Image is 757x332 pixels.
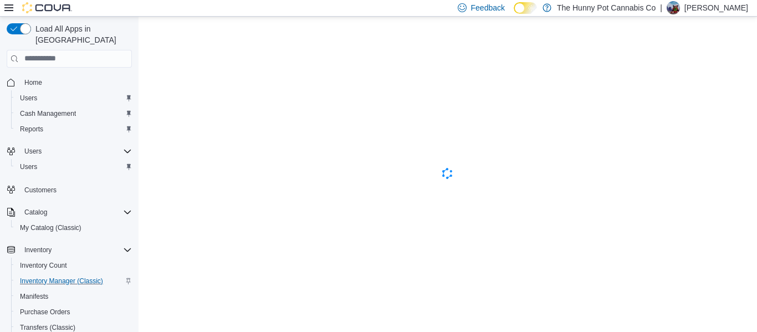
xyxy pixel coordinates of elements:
[684,1,748,14] p: [PERSON_NAME]
[20,183,61,197] a: Customers
[11,159,136,175] button: Users
[11,289,136,304] button: Manifests
[20,75,132,89] span: Home
[16,91,132,105] span: Users
[16,91,42,105] a: Users
[20,292,48,301] span: Manifests
[20,145,46,158] button: Users
[2,74,136,90] button: Home
[20,277,103,285] span: Inventory Manager (Classic)
[20,162,37,171] span: Users
[24,186,57,195] span: Customers
[22,2,72,13] img: Cova
[2,181,136,197] button: Customers
[2,144,136,159] button: Users
[667,1,680,14] div: Kyle Billie
[11,258,136,273] button: Inventory Count
[11,273,136,289] button: Inventory Manager (Classic)
[31,23,132,45] span: Load All Apps in [GEOGRAPHIC_DATA]
[20,243,56,257] button: Inventory
[20,261,67,270] span: Inventory Count
[16,274,108,288] a: Inventory Manager (Classic)
[20,125,43,134] span: Reports
[11,90,136,106] button: Users
[16,274,132,288] span: Inventory Manager (Classic)
[16,221,86,234] a: My Catalog (Classic)
[24,208,47,217] span: Catalog
[20,145,132,158] span: Users
[11,121,136,137] button: Reports
[16,122,48,136] a: Reports
[24,78,42,87] span: Home
[16,305,75,319] a: Purchase Orders
[16,259,132,272] span: Inventory Count
[557,1,656,14] p: The Hunny Pot Cannabis Co
[20,206,132,219] span: Catalog
[16,290,53,303] a: Manifests
[24,246,52,254] span: Inventory
[11,220,136,236] button: My Catalog (Classic)
[514,2,537,14] input: Dark Mode
[16,160,42,173] a: Users
[20,223,81,232] span: My Catalog (Classic)
[660,1,662,14] p: |
[20,308,70,316] span: Purchase Orders
[11,106,136,121] button: Cash Management
[11,304,136,320] button: Purchase Orders
[16,107,132,120] span: Cash Management
[24,147,42,156] span: Users
[16,290,132,303] span: Manifests
[16,107,80,120] a: Cash Management
[20,206,52,219] button: Catalog
[20,76,47,89] a: Home
[16,122,132,136] span: Reports
[16,160,132,173] span: Users
[20,323,75,332] span: Transfers (Classic)
[471,2,505,13] span: Feedback
[16,259,71,272] a: Inventory Count
[20,94,37,103] span: Users
[2,205,136,220] button: Catalog
[20,109,76,118] span: Cash Management
[20,182,132,196] span: Customers
[2,242,136,258] button: Inventory
[20,243,132,257] span: Inventory
[16,221,132,234] span: My Catalog (Classic)
[16,305,132,319] span: Purchase Orders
